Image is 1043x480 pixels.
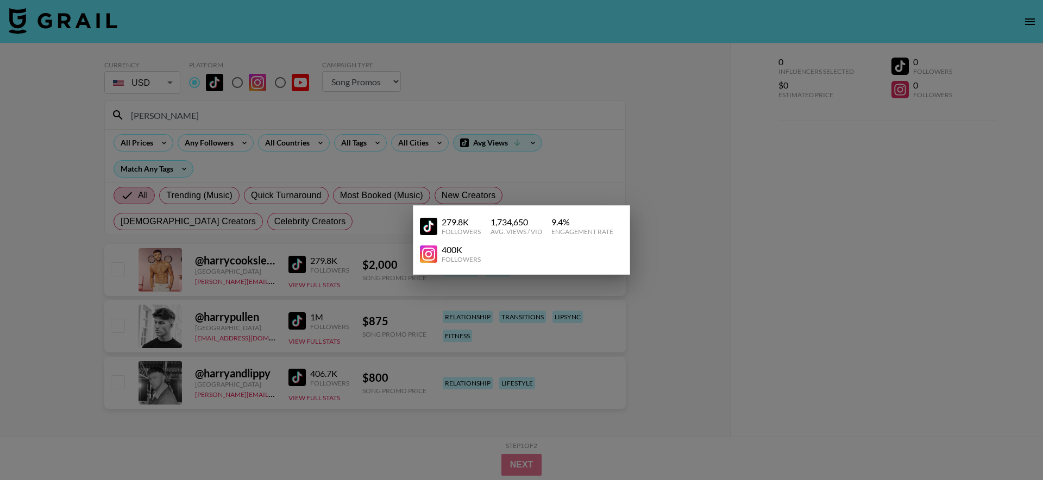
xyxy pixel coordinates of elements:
div: Avg. Views / Vid [491,228,542,236]
div: 9.4 % [551,217,613,228]
img: YouTube [420,218,437,235]
div: Followers [442,255,481,263]
div: 1,734,650 [491,217,542,228]
div: Engagement Rate [551,228,613,236]
div: 400K [442,244,481,255]
div: Followers [442,228,481,236]
div: 279.8K [442,217,481,228]
img: YouTube [420,245,437,263]
iframe: Drift Widget Chat Controller [989,426,1030,467]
